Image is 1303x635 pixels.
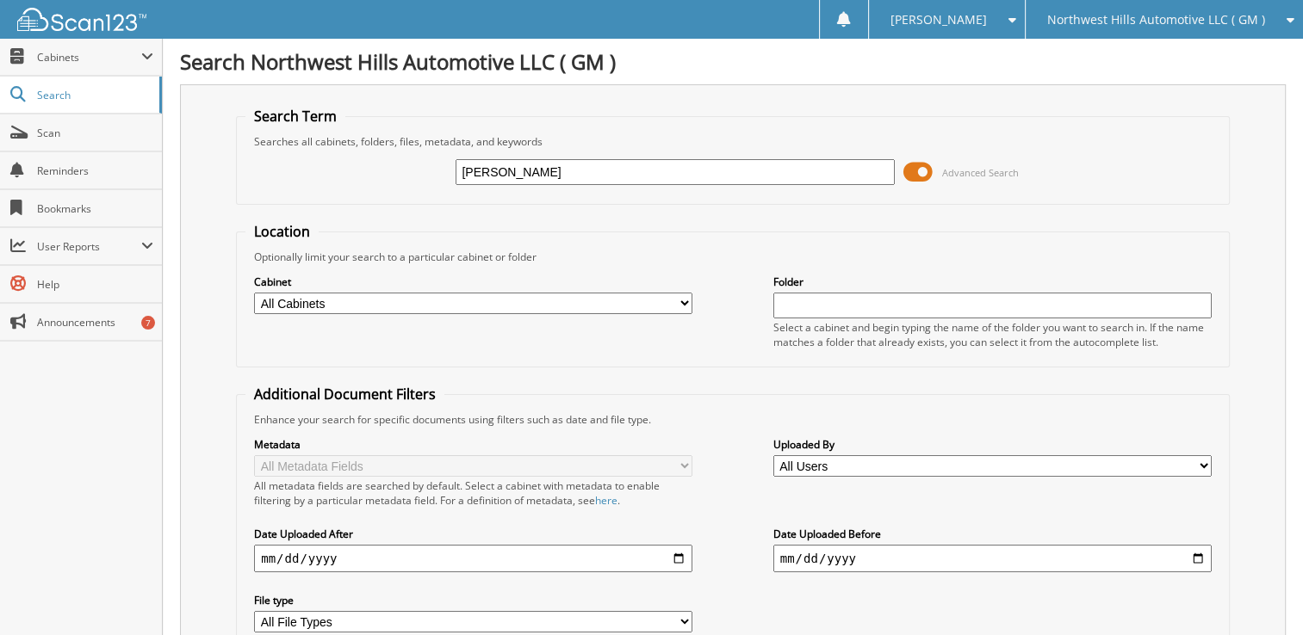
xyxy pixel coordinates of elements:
[245,385,444,404] legend: Additional Document Filters
[254,545,692,572] input: start
[595,493,617,508] a: here
[37,315,153,330] span: Announcements
[141,316,155,330] div: 7
[37,88,151,102] span: Search
[773,320,1212,349] div: Select a cabinet and begin typing the name of the folder you want to search in. If the name match...
[17,8,146,31] img: scan123-logo-white.svg
[245,412,1220,427] div: Enhance your search for specific documents using filters such as date and file type.
[37,50,141,65] span: Cabinets
[37,201,153,216] span: Bookmarks
[773,274,1212,289] label: Folder
[254,593,692,607] label: File type
[773,437,1212,452] label: Uploaded By
[245,250,1220,264] div: Optionally limit your search to a particular cabinet or folder
[1047,15,1265,25] span: Northwest Hills Automotive LLC ( GM )
[37,126,153,140] span: Scan
[37,239,141,254] span: User Reports
[254,437,692,452] label: Metadata
[254,527,692,541] label: Date Uploaded After
[245,107,345,126] legend: Search Term
[245,222,319,241] legend: Location
[890,15,987,25] span: [PERSON_NAME]
[254,274,692,289] label: Cabinet
[245,134,1220,149] div: Searches all cabinets, folders, files, metadata, and keywords
[773,527,1212,541] label: Date Uploaded Before
[180,47,1286,76] h1: Search Northwest Hills Automotive LLC ( GM )
[942,166,1019,179] span: Advanced Search
[254,478,692,508] div: All metadata fields are searched by default. Select a cabinet with metadata to enable filtering b...
[773,545,1212,572] input: end
[37,277,153,292] span: Help
[37,163,153,178] span: Reminders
